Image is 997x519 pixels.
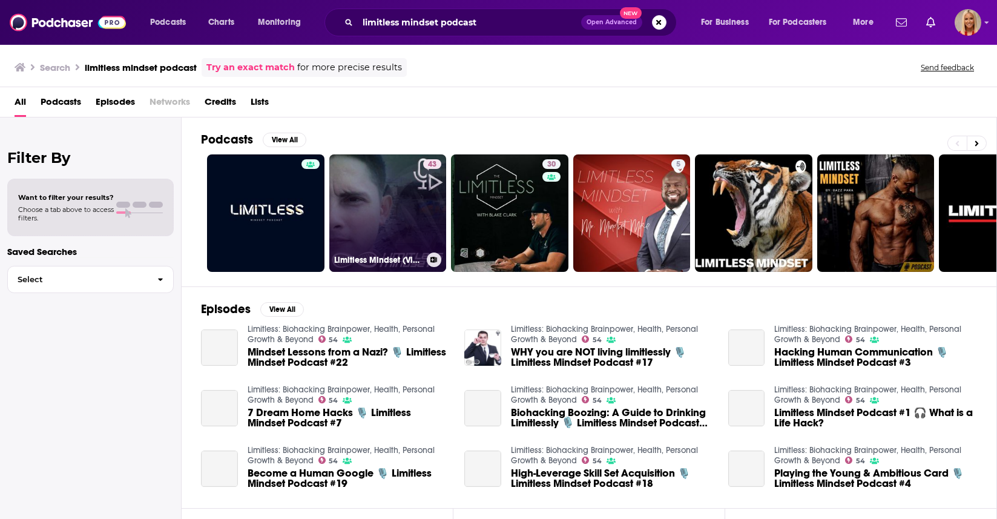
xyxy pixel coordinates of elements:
[917,62,978,73] button: Send feedback
[593,458,602,464] span: 54
[248,347,450,368] span: Mindset Lessons from a Nazi? 🎙️ Limitless Mindset Podcast #22
[8,276,148,283] span: Select
[581,15,642,30] button: Open AdvancedNew
[318,457,338,464] a: 54
[582,336,602,343] a: 54
[329,398,338,403] span: 54
[10,11,126,34] img: Podchaser - Follow, Share and Rate Podcasts
[587,19,637,25] span: Open Advanced
[7,149,174,167] h2: Filter By
[297,61,402,74] span: for more precise results
[464,329,501,366] img: WHY you are NOT living limitlessly 🎙️ Limitless Mindset Podcast #17
[201,451,238,488] a: Become a Human Google 🎙️ Limitless Mindset Podcast #19
[249,13,317,32] button: open menu
[251,92,269,117] a: Lists
[200,13,242,32] a: Charts
[774,408,977,428] a: Limitless Mindset Podcast #1 🎧 What is a Life Hack?
[774,468,977,489] a: Playing the Young & Ambitious Card 🎙️ Limitless Mindset Podcast #4
[511,408,714,428] span: Biohacking Boozing: A Guide to Drinking Limitlessly 🎙️ Limitless Mindset Podcast #24
[511,385,698,405] a: Limitless: Biohacking Brainpower, Health, Personal Growth & Beyond
[329,458,338,464] span: 54
[201,132,253,147] h2: Podcasts
[248,468,450,489] span: Become a Human Google 🎙️ Limitless Mindset Podcast #19
[18,193,114,202] span: Want to filter your results?
[845,457,865,464] a: 54
[573,154,691,272] a: 5
[96,92,135,117] a: Episodes
[40,62,70,73] h3: Search
[844,13,889,32] button: open menu
[701,14,749,31] span: For Business
[150,14,186,31] span: Podcasts
[511,347,714,368] a: WHY you are NOT living limitlessly 🎙️ Limitless Mindset Podcast #17
[582,396,602,403] a: 54
[728,329,765,366] a: Hacking Human Communication 🎙️ Limitless Mindset Podcast #3
[593,398,602,403] span: 54
[464,390,501,427] a: Biohacking Boozing: A Guide to Drinking Limitlessly 🎙️ Limitless Mindset Podcast #24
[423,159,441,169] a: 43
[248,385,435,405] a: Limitless: Biohacking Brainpower, Health, Personal Growth & Beyond
[774,347,977,368] a: Hacking Human Communication 🎙️ Limitless Mindset Podcast #3
[774,385,961,405] a: Limitless: Biohacking Brainpower, Health, Personal Growth & Beyond
[955,9,981,36] img: User Profile
[693,13,764,32] button: open menu
[205,92,236,117] a: Credits
[620,7,642,19] span: New
[7,246,174,257] p: Saved Searches
[201,329,238,366] a: Mindset Lessons from a Nazi? 🎙️ Limitless Mindset Podcast #22
[891,12,912,33] a: Show notifications dropdown
[201,132,306,147] a: PodcastsView All
[15,92,26,117] a: All
[248,445,435,466] a: Limitless: Biohacking Brainpower, Health, Personal Growth & Beyond
[41,92,81,117] a: Podcasts
[728,390,765,427] a: Limitless Mindset Podcast #1 🎧 What is a Life Hack?
[329,337,338,343] span: 54
[921,12,940,33] a: Show notifications dropdown
[845,396,865,403] a: 54
[853,14,874,31] span: More
[336,8,688,36] div: Search podcasts, credits, & more...
[260,302,304,317] button: View All
[201,302,304,317] a: EpisodesView All
[7,266,174,293] button: Select
[856,458,865,464] span: 54
[511,324,698,345] a: Limitless: Biohacking Brainpower, Health, Personal Growth & Beyond
[428,159,436,171] span: 43
[248,324,435,345] a: Limitless: Biohacking Brainpower, Health, Personal Growth & Beyond
[845,336,865,343] a: 54
[263,133,306,147] button: View All
[248,408,450,428] a: 7 Dream Home Hacks 🎙️ Limitless Mindset Podcast #7
[464,451,501,488] a: High-Leverage Skill Set Acquisition 🎙️ Limitless Mindset Podcast #18
[318,396,338,403] a: 54
[582,457,602,464] a: 54
[774,445,961,466] a: Limitless: Biohacking Brainpower, Health, Personal Growth & Beyond
[728,451,765,488] a: Playing the Young & Ambitious Card 🎙️ Limitless Mindset Podcast #4
[511,468,714,489] a: High-Leverage Skill Set Acquisition 🎙️ Limitless Mindset Podcast #18
[542,159,561,169] a: 30
[318,336,338,343] a: 54
[85,62,197,73] h3: limitless mindset podcast
[547,159,556,171] span: 30
[451,154,568,272] a: 30
[142,13,202,32] button: open menu
[201,302,251,317] h2: Episodes
[358,13,581,32] input: Search podcasts, credits, & more...
[774,324,961,345] a: Limitless: Biohacking Brainpower, Health, Personal Growth & Beyond
[955,9,981,36] span: Logged in as KymberleeBolden
[856,398,865,403] span: 54
[258,14,301,31] span: Monitoring
[671,159,685,169] a: 5
[208,14,234,31] span: Charts
[856,337,865,343] span: 54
